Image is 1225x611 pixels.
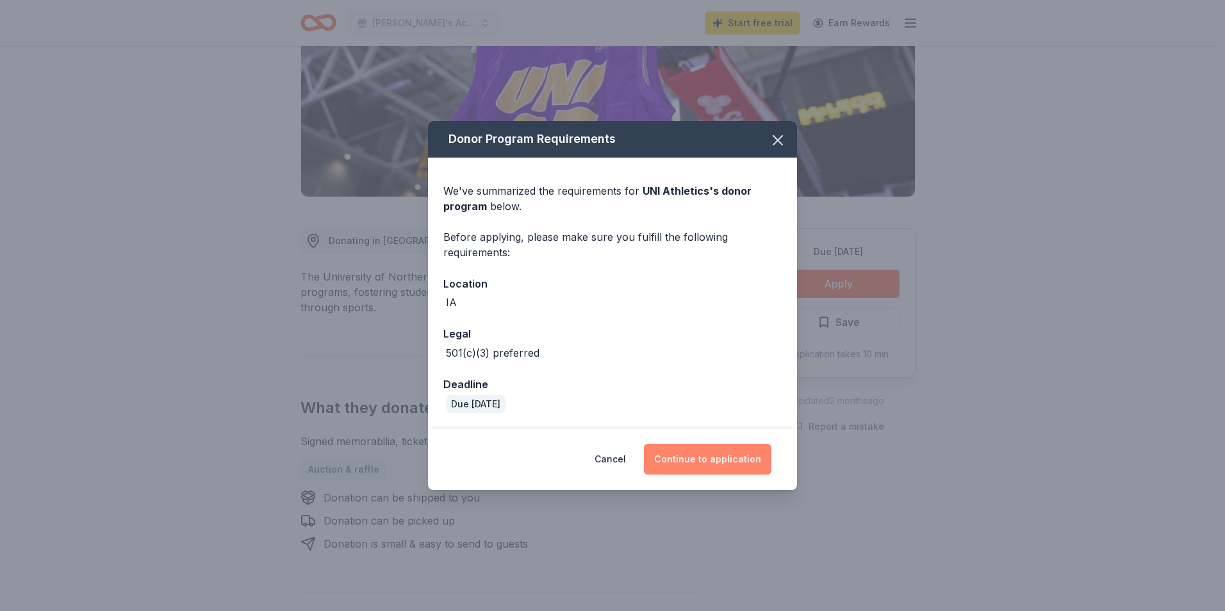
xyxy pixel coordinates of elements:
div: We've summarized the requirements for below. [443,183,782,214]
div: Before applying, please make sure you fulfill the following requirements: [443,229,782,260]
div: Due [DATE] [446,395,506,413]
button: Cancel [595,444,626,475]
div: IA [446,295,457,310]
div: Legal [443,325,782,342]
button: Continue to application [644,444,771,475]
div: Deadline [443,376,782,393]
div: 501(c)(3) preferred [446,345,539,361]
div: Donor Program Requirements [428,121,797,158]
div: Location [443,275,782,292]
